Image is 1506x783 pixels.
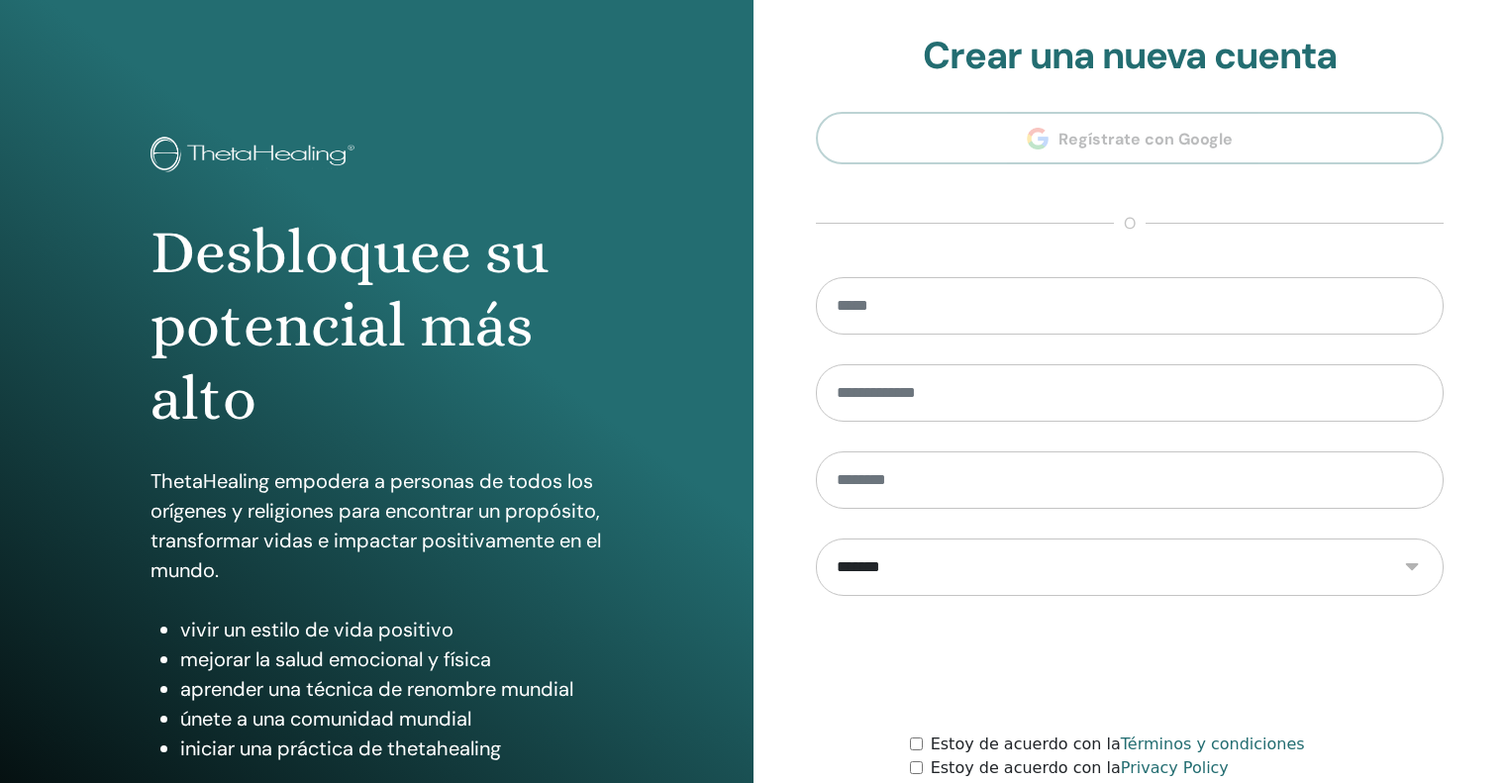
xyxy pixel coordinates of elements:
li: únete a una comunidad mundial [180,704,603,734]
li: vivir un estilo de vida positivo [180,615,603,644]
h2: Crear una nueva cuenta [816,34,1445,79]
label: Estoy de acuerdo con la [931,756,1229,780]
p: ThetaHealing empodera a personas de todos los orígenes y religiones para encontrar un propósito, ... [151,466,603,585]
li: mejorar la salud emocional y física [180,644,603,674]
a: Privacy Policy [1121,758,1229,777]
iframe: reCAPTCHA [979,626,1280,703]
label: Estoy de acuerdo con la [931,733,1305,756]
li: iniciar una práctica de thetahealing [180,734,603,763]
h1: Desbloquee su potencial más alto [151,216,603,437]
a: Términos y condiciones [1121,734,1305,753]
li: aprender una técnica de renombre mundial [180,674,603,704]
span: o [1114,212,1146,236]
